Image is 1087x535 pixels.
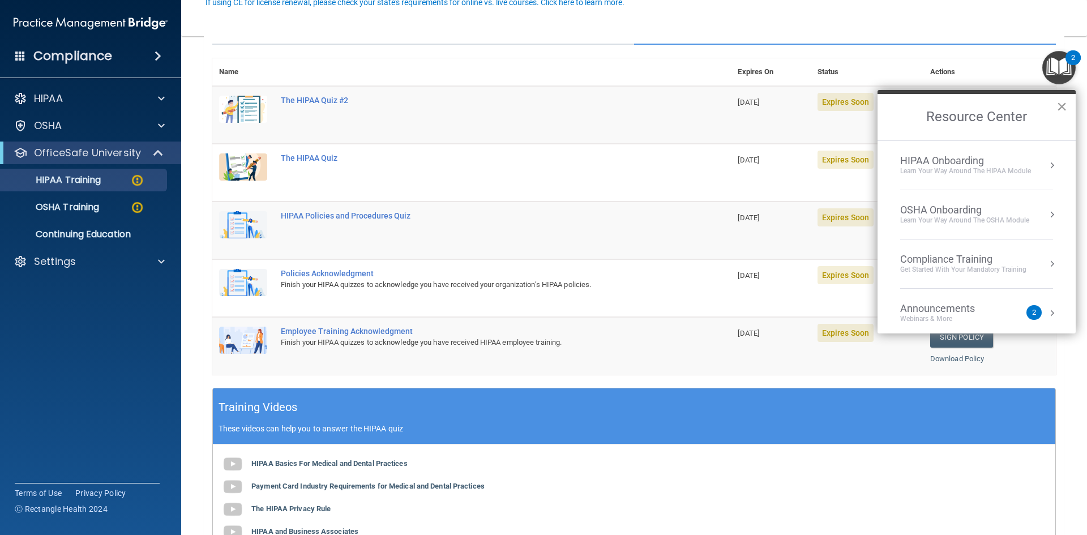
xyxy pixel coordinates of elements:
a: Privacy Policy [75,487,126,499]
div: Get Started with your mandatory training [900,265,1026,275]
button: Close [1056,97,1067,115]
span: Expires Soon [818,208,874,226]
h2: Resource Center [878,94,1076,140]
p: These videos can help you to answer the HIPAA quiz [219,424,1050,433]
div: Compliance Training [900,253,1026,266]
img: gray_youtube_icon.38fcd6cc.png [221,476,244,498]
th: Expires On [731,58,810,86]
img: gray_youtube_icon.38fcd6cc.png [221,498,244,521]
div: Finish your HIPAA quizzes to acknowledge you have received your organization’s HIPAA policies. [281,278,674,292]
span: Expires Soon [818,266,874,284]
th: Status [811,58,923,86]
div: 2 [1071,58,1075,72]
button: Open Resource Center, 2 new notifications [1042,51,1076,84]
div: HIPAA Policies and Procedures Quiz [281,211,674,220]
div: Policies Acknowledgment [281,269,674,278]
div: Learn Your Way around the HIPAA module [900,166,1031,176]
div: Learn your way around the OSHA module [900,216,1029,225]
span: Expires Soon [818,93,874,111]
p: HIPAA Training [7,174,101,186]
a: OfficeSafe University [14,146,164,160]
h5: Training Videos [219,397,298,417]
div: OSHA Onboarding [900,204,1029,216]
b: Payment Card Industry Requirements for Medical and Dental Practices [251,482,485,490]
img: warning-circle.0cc9ac19.png [130,200,144,215]
img: warning-circle.0cc9ac19.png [130,173,144,187]
div: HIPAA Onboarding [900,155,1031,167]
div: The HIPAA Quiz [281,153,674,162]
p: OfficeSafe University [34,146,141,160]
div: Announcements [900,302,998,315]
a: OSHA [14,119,165,132]
th: Actions [923,58,1056,86]
img: PMB logo [14,12,168,35]
span: [DATE] [738,329,759,337]
a: Download Policy [930,354,985,363]
h4: Compliance [33,48,112,64]
b: The HIPAA Privacy Rule [251,504,331,513]
a: Settings [14,255,165,268]
th: Name [212,58,274,86]
div: Employee Training Acknowledgment [281,327,674,336]
p: Continuing Education [7,229,162,240]
a: Terms of Use [15,487,62,499]
p: HIPAA [34,92,63,105]
p: OSHA [34,119,62,132]
span: [DATE] [738,213,759,222]
b: HIPAA Basics For Medical and Dental Practices [251,459,408,468]
p: OSHA Training [7,202,99,213]
img: gray_youtube_icon.38fcd6cc.png [221,453,244,476]
div: Resource Center [878,90,1076,333]
a: HIPAA [14,92,165,105]
p: Settings [34,255,76,268]
span: [DATE] [738,98,759,106]
span: Ⓒ Rectangle Health 2024 [15,503,108,515]
div: The HIPAA Quiz #2 [281,96,674,105]
div: Finish your HIPAA quizzes to acknowledge you have received HIPAA employee training. [281,336,674,349]
a: Sign Policy [930,327,993,348]
span: Expires Soon [818,324,874,342]
span: Expires Soon [818,151,874,169]
div: Webinars & More [900,314,998,324]
span: [DATE] [738,271,759,280]
span: [DATE] [738,156,759,164]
